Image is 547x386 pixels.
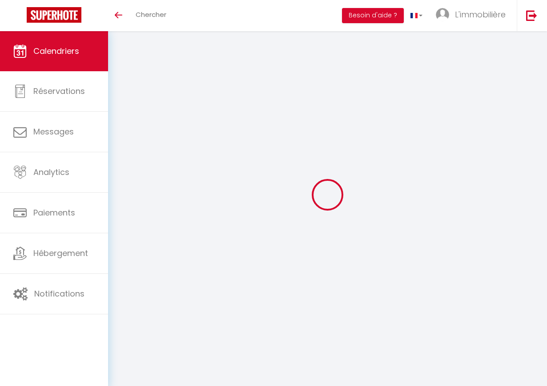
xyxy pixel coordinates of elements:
[34,288,84,299] span: Notifications
[436,8,449,21] img: ...
[33,207,75,218] span: Paiements
[455,9,506,20] span: L'immobilière
[33,45,79,57] span: Calendriers
[33,85,85,97] span: Réservations
[33,248,88,259] span: Hébergement
[27,7,81,23] img: Super Booking
[136,10,166,19] span: Chercher
[33,126,74,137] span: Messages
[526,10,537,21] img: logout
[33,167,69,178] span: Analytics
[342,8,404,23] button: Besoin d'aide ?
